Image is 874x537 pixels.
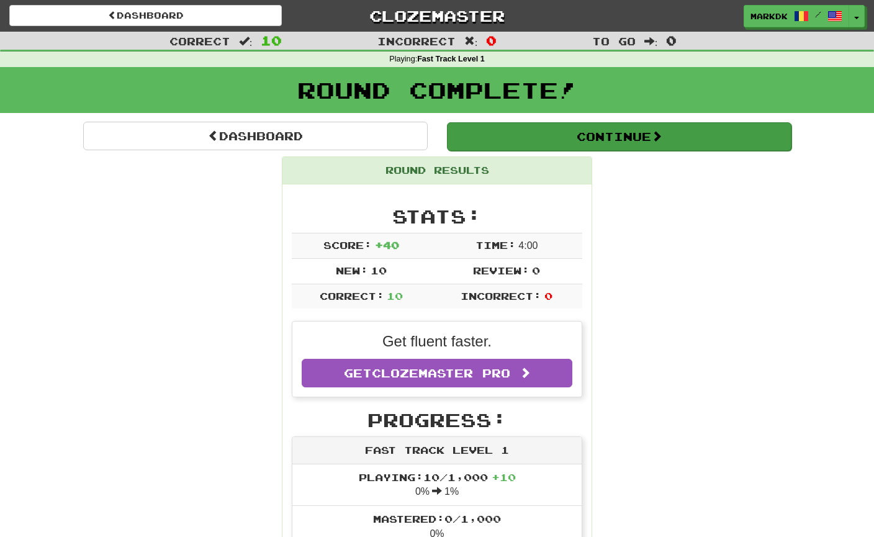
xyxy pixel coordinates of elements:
[372,366,510,380] span: Clozemaster Pro
[464,36,478,47] span: :
[4,78,870,102] h1: Round Complete!
[592,35,636,47] span: To go
[292,206,582,227] h2: Stats:
[461,290,541,302] span: Incorrect:
[323,239,372,251] span: Score:
[532,264,540,276] span: 0
[492,471,516,483] span: + 10
[375,239,399,251] span: + 40
[744,5,849,27] a: Markdk /
[473,264,529,276] span: Review:
[666,33,677,48] span: 0
[486,33,497,48] span: 0
[371,264,387,276] span: 10
[644,36,658,47] span: :
[373,513,501,525] span: Mastered: 0 / 1,000
[302,359,572,387] a: GetClozemaster Pro
[292,464,582,507] li: 0% 1%
[302,331,572,352] p: Get fluent faster.
[750,11,788,22] span: Markdk
[518,240,538,251] span: 4 : 0 0
[282,157,592,184] div: Round Results
[9,5,282,26] a: Dashboard
[83,122,428,150] a: Dashboard
[292,437,582,464] div: Fast Track Level 1
[239,36,253,47] span: :
[320,290,384,302] span: Correct:
[544,290,552,302] span: 0
[447,122,791,151] button: Continue
[475,239,516,251] span: Time:
[387,290,403,302] span: 10
[359,471,516,483] span: Playing: 10 / 1,000
[292,410,582,430] h2: Progress:
[169,35,230,47] span: Correct
[417,55,485,63] strong: Fast Track Level 1
[377,35,456,47] span: Incorrect
[261,33,282,48] span: 10
[300,5,573,27] a: Clozemaster
[336,264,368,276] span: New:
[815,10,821,19] span: /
